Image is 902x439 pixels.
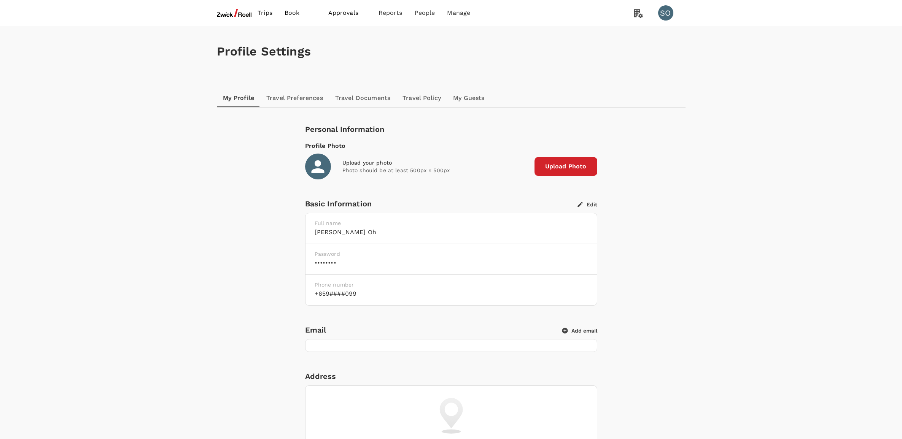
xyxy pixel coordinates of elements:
[315,219,588,227] p: Full name
[305,123,597,135] div: Personal Information
[447,89,490,107] a: My Guests
[305,198,577,210] div: Basic Information
[258,8,272,17] span: Trips
[260,89,329,107] a: Travel Preferences
[315,227,588,238] h6: [PERSON_NAME] Oh
[217,5,252,21] img: ZwickRoell Pte. Ltd.
[305,370,597,382] div: Address
[217,89,261,107] a: My Profile
[396,89,447,107] a: Travel Policy
[315,258,588,268] h6: ••••••••
[217,44,686,59] h1: Profile Settings
[447,8,470,17] span: Manage
[315,250,588,258] p: Password
[285,8,300,17] span: Book
[305,324,562,336] h6: Email
[342,166,528,174] p: Photo should be at least 500px × 500px
[328,8,366,17] span: Approvals
[415,8,435,17] span: People
[315,288,588,299] h6: +659####099
[658,5,673,21] div: SO
[305,141,597,151] div: Profile Photo
[535,157,597,176] span: Upload Photo
[379,8,402,17] span: Reports
[577,201,597,208] button: Edit
[439,398,463,434] img: billing
[329,89,396,107] a: Travel Documents
[562,327,597,334] button: Add email
[342,159,528,166] div: Upload your photo
[315,281,588,288] p: Phone number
